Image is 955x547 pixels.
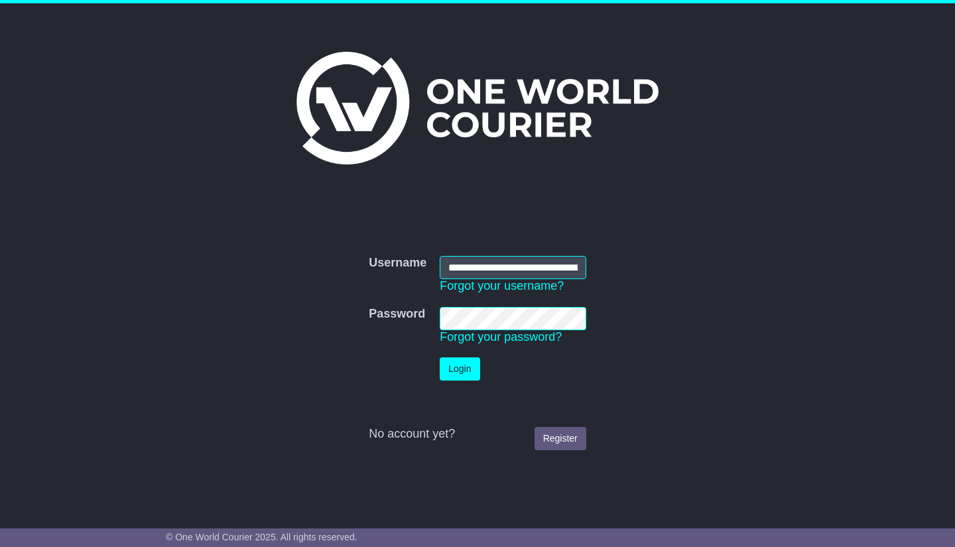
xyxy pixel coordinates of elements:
span: © One World Courier 2025. All rights reserved. [166,532,357,542]
img: One World [296,52,659,164]
a: Forgot your username? [440,279,564,292]
a: Forgot your password? [440,330,562,343]
div: No account yet? [369,427,586,442]
label: Password [369,307,425,322]
a: Register [535,427,586,450]
label: Username [369,256,426,271]
button: Login [440,357,479,381]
